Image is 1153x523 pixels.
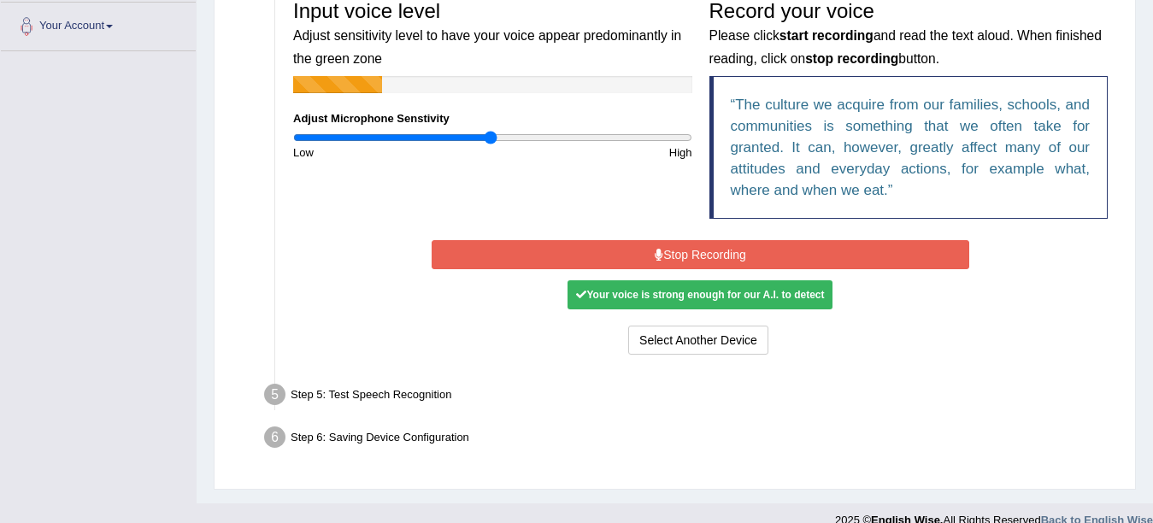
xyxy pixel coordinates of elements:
div: Step 6: Saving Device Configuration [256,421,1127,459]
div: Step 5: Test Speech Recognition [256,379,1127,416]
div: High [492,144,700,161]
q: The culture we acquire from our families, schools, and communities is something that we often tak... [731,97,1091,198]
small: Please click and read the text aloud. When finished reading, click on button. [709,28,1102,65]
a: Your Account [1,3,196,45]
button: Select Another Device [628,326,768,355]
b: start recording [779,28,874,43]
button: Stop Recording [432,240,969,269]
div: Low [285,144,492,161]
label: Adjust Microphone Senstivity [293,110,450,126]
b: stop recording [805,51,898,66]
small: Adjust sensitivity level to have your voice appear predominantly in the green zone [293,28,681,65]
div: Your voice is strong enough for our A.I. to detect [568,280,832,309]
